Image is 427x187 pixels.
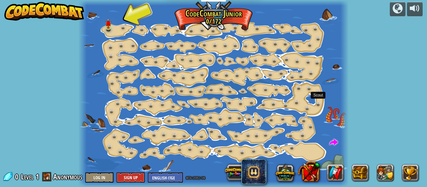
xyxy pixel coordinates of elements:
button: Sign Up [117,172,145,183]
span: Level [21,172,33,182]
span: 0 [15,172,20,182]
span: Anonymous [53,172,82,182]
span: 1 [36,172,39,182]
img: CodeCombat - Learn how to code by playing a game [4,2,84,21]
span: beta levels on [186,175,205,180]
button: Adjust volume [407,2,423,17]
button: Campaigns [390,2,405,17]
button: Log In [85,172,113,183]
img: level-banner-unstarted.png [105,18,111,28]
